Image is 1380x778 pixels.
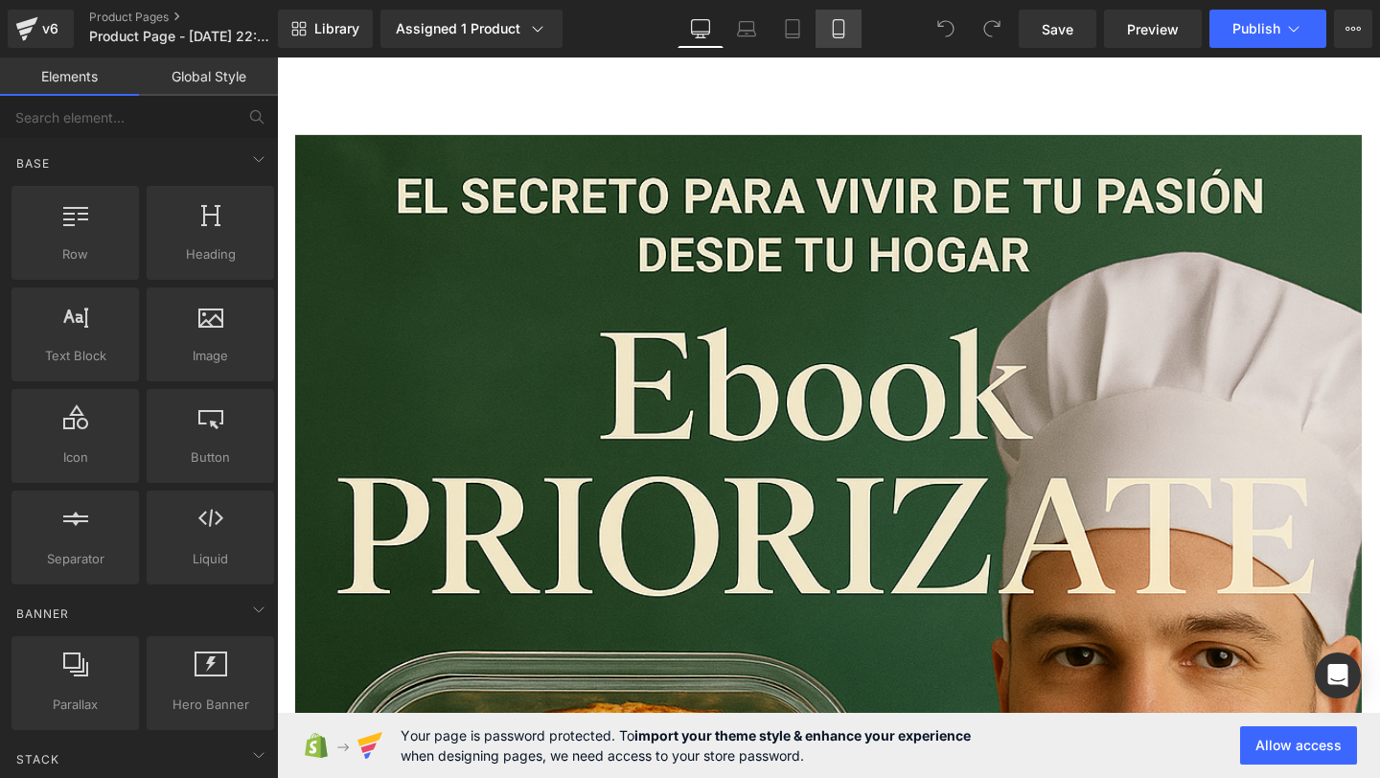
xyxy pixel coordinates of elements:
a: v6 [8,10,74,48]
span: Liquid [152,549,268,569]
span: Preview [1127,19,1179,39]
a: Product Pages [89,10,310,25]
span: Image [152,346,268,366]
span: Product Page - [DATE] 22:59:41 [89,29,273,44]
div: Assigned 1 Product [396,19,547,38]
span: Your page is password protected. To when designing pages, we need access to your store password. [401,725,971,766]
a: Laptop [724,10,770,48]
span: Separator [17,549,133,569]
a: Global Style [139,57,278,96]
div: Open Intercom Messenger [1315,652,1361,698]
a: New Library [278,10,373,48]
a: Mobile [816,10,862,48]
a: Tablet [770,10,816,48]
a: Preview [1104,10,1202,48]
button: More [1334,10,1372,48]
span: Row [17,244,133,264]
strong: import your theme style & enhance your experience [634,727,971,744]
button: Redo [973,10,1011,48]
span: Library [314,20,359,37]
button: Publish [1209,10,1326,48]
span: Button [152,447,268,468]
span: Banner [14,605,71,623]
button: Undo [927,10,965,48]
div: v6 [38,16,62,41]
span: Icon [17,447,133,468]
span: Hero Banner [152,695,268,715]
span: Publish [1232,21,1280,36]
span: Text Block [17,346,133,366]
span: Parallax [17,695,133,715]
span: Save [1042,19,1073,39]
a: Desktop [678,10,724,48]
span: Base [14,154,52,172]
button: Allow access [1240,726,1357,765]
span: Heading [152,244,268,264]
span: Stack [14,750,61,768]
